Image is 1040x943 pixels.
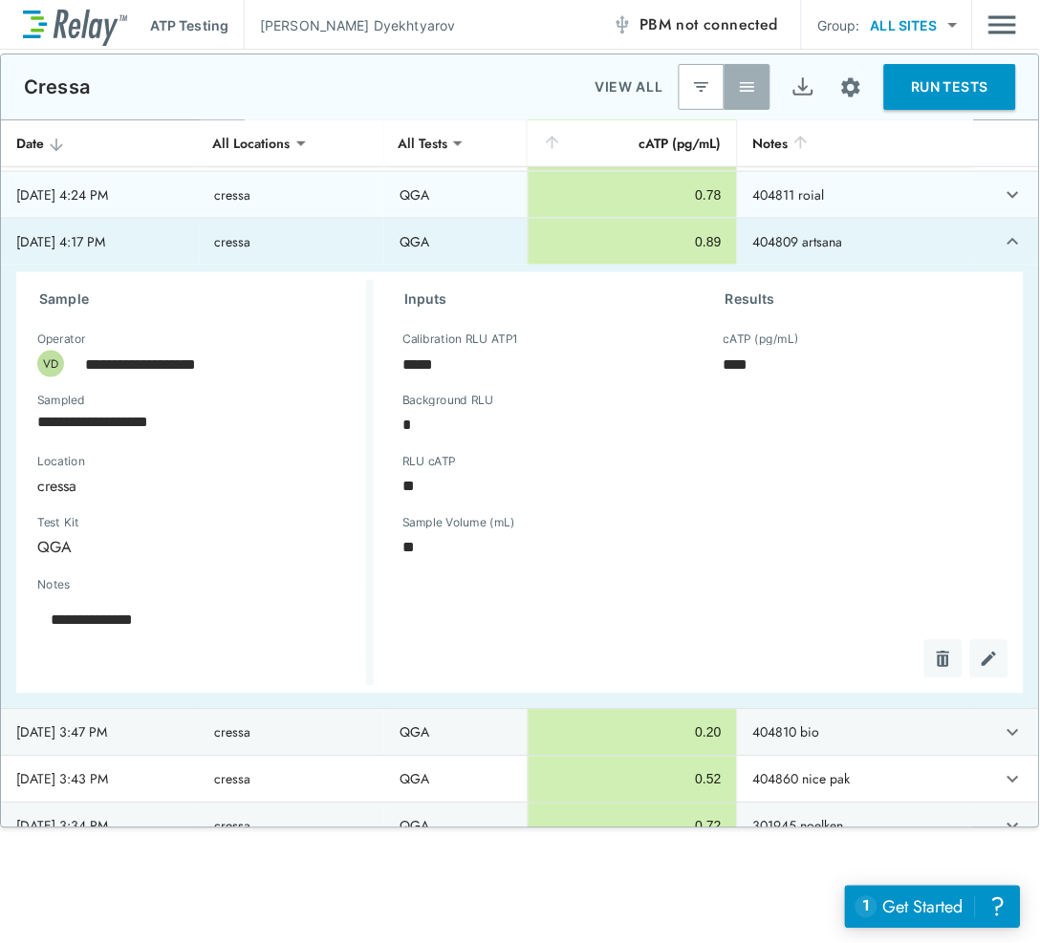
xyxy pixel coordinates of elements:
[200,710,385,756] td: cressa
[543,132,721,155] div: cATP (pg/mL)
[24,528,217,567] div: QGA
[37,332,86,346] label: Operator
[997,810,1029,843] button: expand row
[924,640,963,678] button: Delete
[16,770,184,789] div: [DATE] 3:43 PM
[997,225,1029,258] button: expand row
[37,394,85,407] label: Sampled
[200,219,385,265] td: cressa
[544,817,721,836] div: 0.72
[404,288,680,311] h3: Inputs
[402,394,493,407] label: Background RLU
[677,13,778,35] span: not connected
[817,15,860,35] p: Group:
[200,757,385,803] td: cressa
[260,15,455,35] p: [PERSON_NAME] Dyekhtyarov
[39,288,366,311] h3: Sample
[384,804,528,849] td: QGA
[970,640,1008,678] button: Edit test
[724,332,799,346] label: cATP (pg/mL)
[738,77,757,96] img: View All
[780,64,826,110] button: Export
[980,650,999,669] img: Edit test
[791,75,815,99] img: Export Icon
[402,332,518,346] label: Calibration RLU ATP1
[605,6,786,44] button: PBM not connected
[24,402,334,440] input: Choose date, selected date is Sep 1, 2025
[402,455,456,468] label: RLU cATP
[544,232,721,251] div: 0.89
[544,770,721,789] div: 0.52
[24,467,347,505] div: cressa
[692,77,711,96] img: Latest
[384,124,461,162] div: All Tests
[726,288,1001,311] h3: Results
[613,15,632,34] img: Offline Icon
[737,804,974,849] td: 301945 noelken
[997,179,1029,211] button: expand row
[384,757,528,803] td: QGA
[384,710,528,756] td: QGA
[37,516,183,529] label: Test Kit
[845,886,1021,929] iframe: Resource center
[839,75,863,99] img: Settings Icon
[595,75,663,98] p: VIEW ALL
[200,124,304,162] div: All Locations
[384,219,528,265] td: QGA
[737,172,974,218] td: 404811 roial
[23,5,127,46] img: LuminUltra Relay
[37,351,64,377] div: VD
[37,578,70,591] label: Notes
[16,185,184,204] div: [DATE] 4:24 PM
[544,185,721,204] div: 0.78
[988,7,1017,43] img: Drawer Icon
[24,75,90,98] p: Cressa
[1,120,200,167] th: Date
[150,15,228,35] p: ATP Testing
[997,763,1029,796] button: expand row
[200,172,385,218] td: cressa
[737,710,974,756] td: 404810 bio
[37,455,280,468] label: Location
[934,650,953,669] img: Delete
[544,723,721,742] div: 0.20
[16,232,184,251] div: [DATE] 4:17 PM
[200,804,385,849] td: cressa
[16,723,184,742] div: [DATE] 3:47 PM
[737,219,974,265] td: 404809 artsana
[988,7,1017,43] button: Main menu
[826,62,877,113] button: Site setup
[384,172,528,218] td: QGA
[16,817,184,836] div: [DATE] 3:34 PM
[737,757,974,803] td: 404860 nice pak
[639,11,778,38] span: PBM
[884,64,1016,110] button: RUN TESTS
[402,516,515,529] label: Sample Volume (mL)
[997,717,1029,749] button: expand row
[753,132,959,155] div: Notes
